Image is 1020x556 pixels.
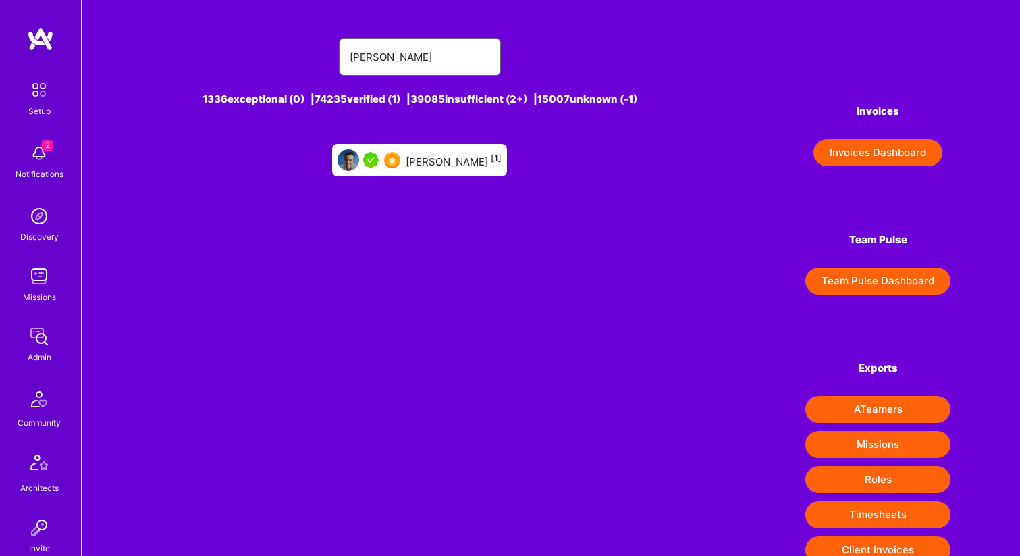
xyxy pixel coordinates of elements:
[805,396,950,423] button: ATeamers
[813,139,942,166] button: Invoices Dashboard
[16,167,63,181] div: Notifications
[23,290,56,304] div: Missions
[26,203,53,230] img: discovery
[20,481,59,495] div: Architects
[805,431,950,458] button: Missions
[151,92,689,106] div: 1336 exceptional (0) | 74235 verified (1) | 39085 insufficient (2+) | 15007 unknown (-1)
[805,139,950,166] a: Invoices Dashboard
[491,153,502,163] sup: [1]
[27,27,54,51] img: logo
[18,415,61,430] div: Community
[26,263,53,290] img: teamwork
[26,514,53,541] img: Invite
[384,152,400,168] img: SelectionTeam
[20,230,59,244] div: Discovery
[805,268,950,295] button: Team Pulse Dashboard
[23,449,55,481] img: Architects
[350,40,490,74] input: Search for an A-Teamer
[29,541,50,555] div: Invite
[805,466,950,493] button: Roles
[805,362,950,374] h4: Exports
[805,501,950,528] button: Timesheets
[42,140,53,151] span: 2
[28,350,51,364] div: Admin
[28,104,51,118] div: Setup
[338,149,359,171] img: User Avatar
[363,152,379,168] img: A.Teamer in Residence
[25,76,53,104] img: setup
[26,140,53,167] img: bell
[26,323,53,350] img: admin teamwork
[406,151,502,169] div: [PERSON_NAME]
[805,234,950,246] h4: Team Pulse
[327,138,512,182] a: User AvatarA.Teamer in ResidenceSelectionTeam[PERSON_NAME][1]
[805,105,950,118] h4: Invoices
[23,383,55,415] img: Community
